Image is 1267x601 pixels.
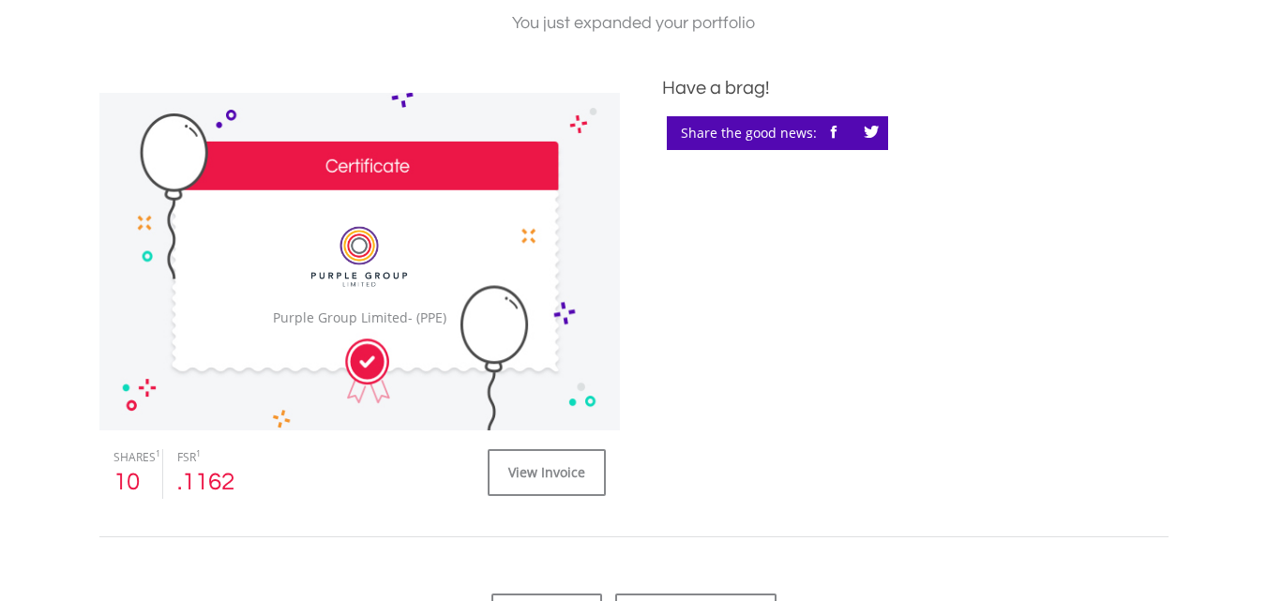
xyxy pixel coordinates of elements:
[177,449,239,465] div: FSR
[291,215,428,299] img: EQU.ZA.PPE.png
[408,308,446,326] span: - (PPE)
[113,449,149,465] div: SHARES
[488,449,606,496] a: View Invoice
[196,447,201,459] sup: 1
[667,116,888,150] div: Share the good news:
[99,10,1169,37] div: You just expanded your portfolio
[156,447,160,459] sup: 1
[177,465,239,499] div: .1162
[113,465,149,499] div: 10
[662,74,1169,102] div: Have a brag!
[268,308,450,327] div: Purple Group Limited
